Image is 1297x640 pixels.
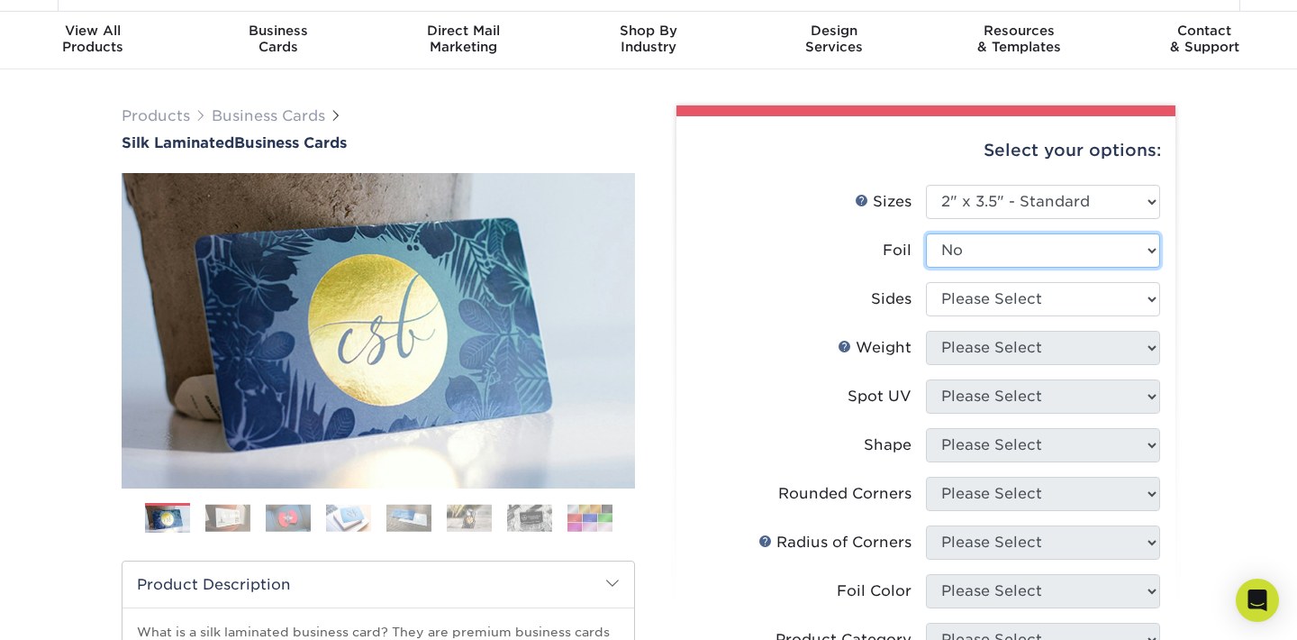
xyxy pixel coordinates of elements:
div: & Support [1111,23,1297,55]
img: Business Cards 04 [326,504,371,532]
div: Marketing [370,23,556,55]
div: Spot UV [848,386,912,407]
a: Resources& Templates [927,12,1112,69]
img: Business Cards 08 [567,504,612,532]
a: Silk LaminatedBusiness Cards [122,134,635,151]
span: Shop By [556,23,741,39]
h1: Business Cards [122,134,635,151]
div: Foil [883,240,912,261]
img: Business Cards 06 [447,504,492,532]
a: Contact& Support [1111,12,1297,69]
span: Silk Laminated [122,134,234,151]
div: Sizes [855,191,912,213]
span: Design [741,23,927,39]
div: Shape [864,434,912,456]
a: Direct MailMarketing [370,12,556,69]
div: Cards [186,23,371,55]
span: Contact [1111,23,1297,39]
div: Foil Color [837,581,912,602]
a: Products [122,107,190,124]
img: Business Cards 07 [507,504,552,532]
div: Open Intercom Messenger [1236,579,1279,622]
img: Business Cards 02 [205,504,250,532]
span: Business [186,23,371,39]
div: Radius of Corners [758,532,912,553]
a: BusinessCards [186,12,371,69]
div: Services [741,23,927,55]
a: DesignServices [741,12,927,69]
h2: Product Description [122,562,634,608]
div: Rounded Corners [778,483,912,505]
span: Resources [927,23,1112,39]
div: Sides [871,288,912,310]
div: Industry [556,23,741,55]
a: Business Cards [212,107,325,124]
img: Silk Laminated 01 [122,74,635,588]
img: Business Cards 01 [145,497,190,542]
span: Direct Mail [370,23,556,39]
img: Business Cards 03 [266,504,311,532]
div: Weight [838,337,912,359]
img: Business Cards 05 [386,504,431,532]
div: & Templates [927,23,1112,55]
div: Select your options: [691,116,1161,185]
a: Shop ByIndustry [556,12,741,69]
